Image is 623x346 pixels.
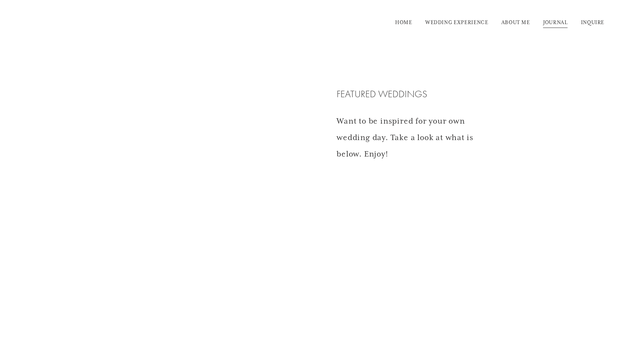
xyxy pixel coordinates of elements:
p: Want to be inspired for your own wedding day. Take a look at what is below. Enjoy! [337,113,493,162]
a: WEDDING EXPERIENCE [425,16,488,29]
h4: FEATURED WEDDINGS [337,87,493,101]
a: INQUIRE [581,16,604,29]
a: HOME [395,16,412,29]
a: ABOUT ME [501,16,530,29]
a: JOURNAL [543,16,568,29]
img: Moch Snyder Photography | Destination Wedding &amp; Lifestyle Film Photographer [19,15,147,30]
